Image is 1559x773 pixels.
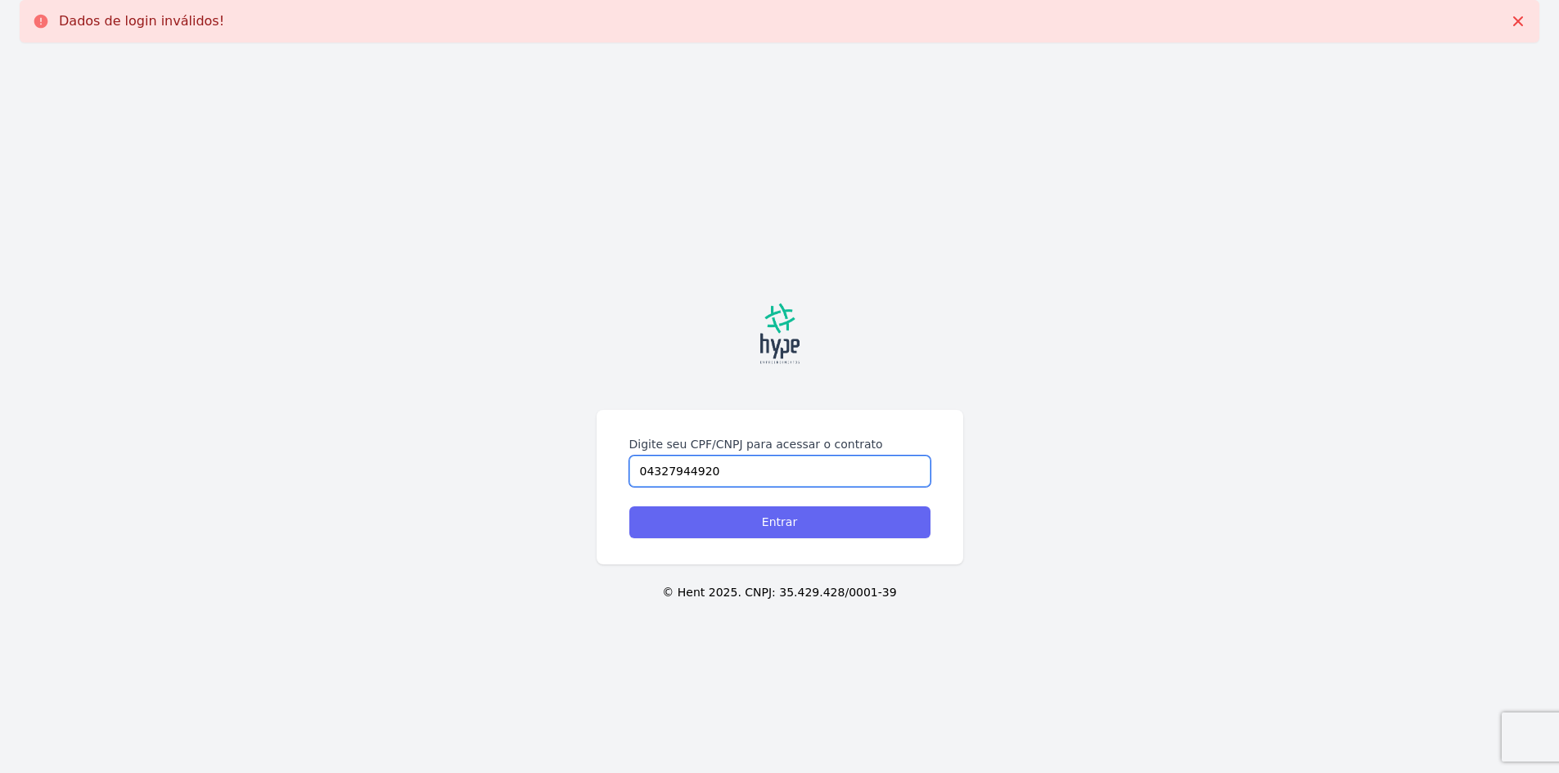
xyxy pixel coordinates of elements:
p: Dados de login inválidos! [59,13,224,29]
input: Entrar [629,506,930,538]
input: Digite seu CPF ou CNPJ [629,456,930,487]
img: logos_png-03.png [690,283,870,384]
label: Digite seu CPF/CNPJ para acessar o contrato [629,436,930,452]
p: © Hent 2025. CNPJ: 35.429.428/0001-39 [26,584,1533,601]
